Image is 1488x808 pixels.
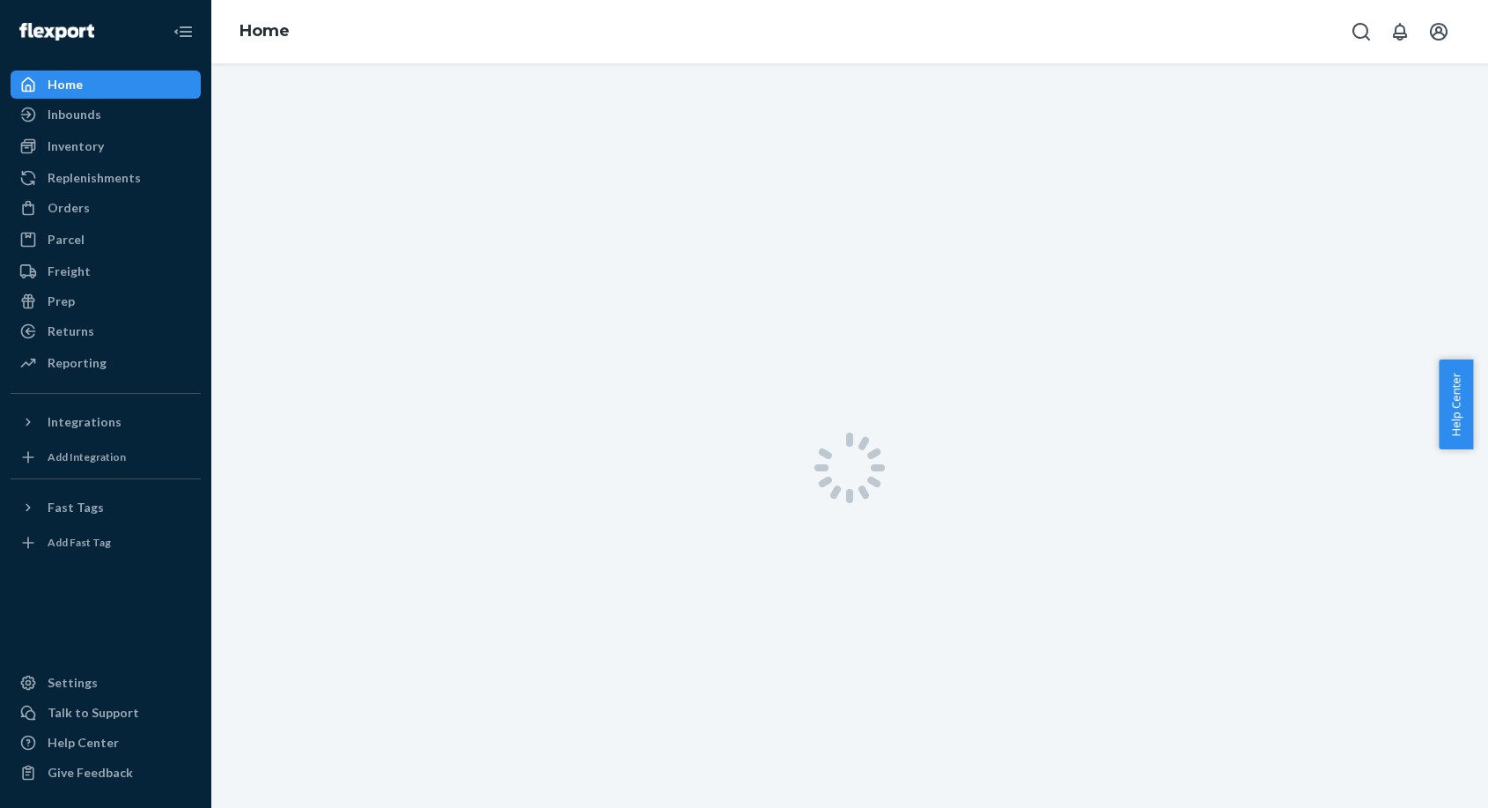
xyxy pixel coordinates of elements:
[239,21,290,41] a: Home
[48,499,104,516] div: Fast Tags
[48,322,94,340] div: Returns
[11,70,201,99] a: Home
[48,734,119,752] div: Help Center
[225,6,304,57] ol: breadcrumbs
[1344,14,1379,49] button: Open Search Box
[48,354,107,372] div: Reporting
[1421,14,1456,49] button: Open account menu
[11,408,201,436] button: Integrations
[11,443,201,471] a: Add Integration
[11,194,201,222] a: Orders
[11,132,201,160] a: Inventory
[48,263,91,280] div: Freight
[11,349,201,377] a: Reporting
[48,199,90,217] div: Orders
[11,759,201,787] button: Give Feedback
[19,23,94,41] img: Flexport logo
[11,317,201,345] a: Returns
[11,226,201,254] a: Parcel
[1439,360,1473,449] button: Help Center
[48,449,126,464] div: Add Integration
[11,669,201,697] a: Settings
[48,535,111,550] div: Add Fast Tag
[48,674,98,692] div: Settings
[166,14,201,49] button: Close Navigation
[11,493,201,522] button: Fast Tags
[48,106,101,123] div: Inbounds
[48,76,83,93] div: Home
[11,164,201,192] a: Replenishments
[11,100,201,129] a: Inbounds
[48,413,122,431] div: Integrations
[11,287,201,315] a: Prep
[48,704,139,722] div: Talk to Support
[11,729,201,757] a: Help Center
[48,137,104,155] div: Inventory
[48,293,75,310] div: Prep
[48,169,141,187] div: Replenishments
[11,529,201,557] a: Add Fast Tag
[48,764,133,782] div: Give Feedback
[1382,14,1418,49] button: Open notifications
[48,231,85,248] div: Parcel
[11,699,201,727] button: Talk to Support
[11,257,201,285] a: Freight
